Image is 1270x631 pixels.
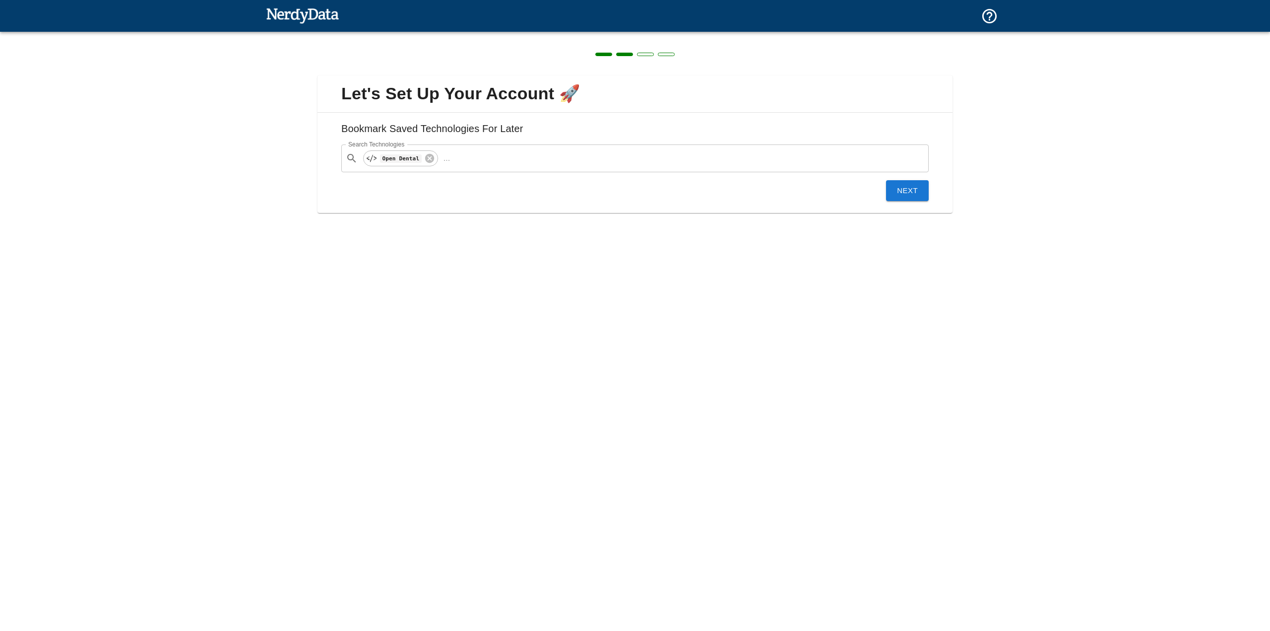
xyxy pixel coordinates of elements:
p: ... [440,152,454,164]
code: Open Dental [380,154,422,163]
img: NerdyData.com [266,5,339,25]
label: Search Technologies [348,140,404,148]
button: Support and Documentation [975,1,1004,31]
h6: Bookmark Saved Technologies For Later [325,121,945,144]
button: Next [886,180,929,201]
div: Open Dental [363,150,438,166]
span: Let's Set Up Your Account 🚀 [325,83,945,104]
